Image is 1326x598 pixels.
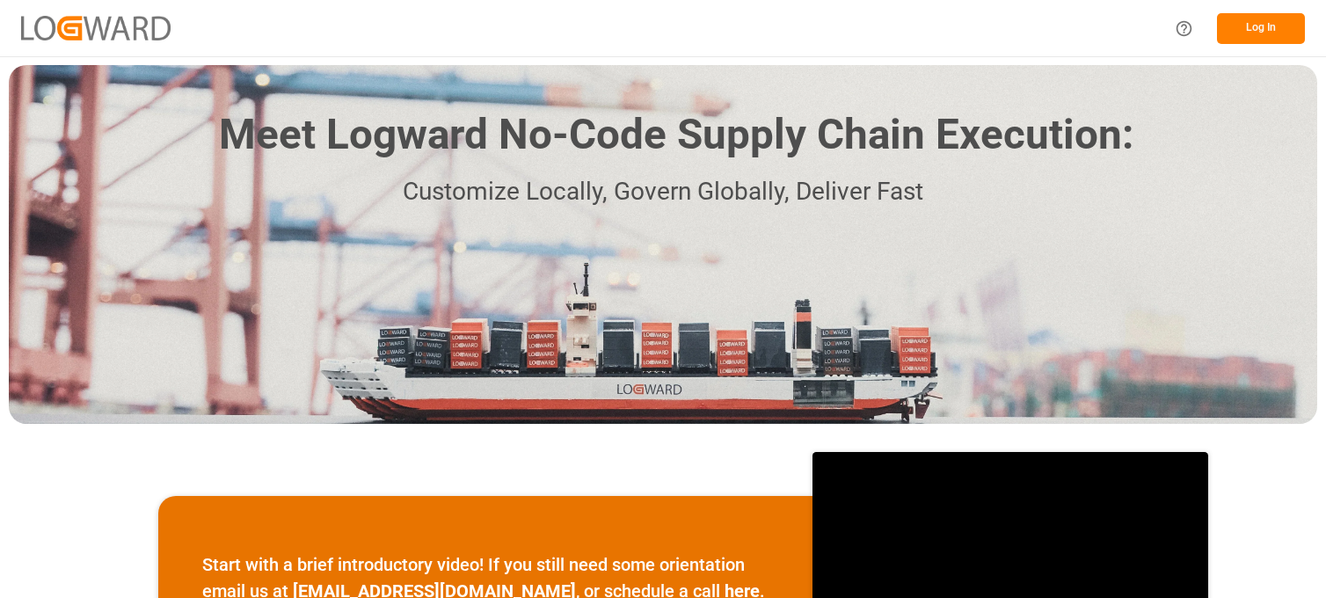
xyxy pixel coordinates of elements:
h1: Meet Logward No-Code Supply Chain Execution: [219,104,1133,166]
img: Logward_new_orange.png [21,16,171,40]
button: Log In [1217,13,1305,44]
button: Help Center [1164,9,1204,48]
p: Customize Locally, Govern Globally, Deliver Fast [193,172,1133,212]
